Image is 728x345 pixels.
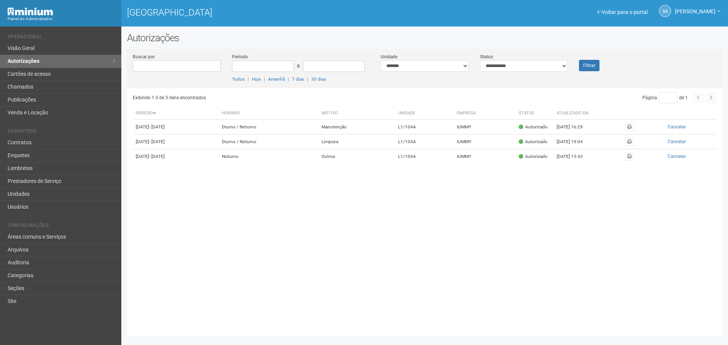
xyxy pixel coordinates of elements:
button: Cancelar [640,137,714,146]
th: Empresa [454,107,516,120]
li: Operacional [8,34,116,42]
label: Buscar por [133,53,155,60]
a: Voltar para o portal [597,9,648,15]
td: Noturno [219,149,319,164]
a: 7 dias [292,76,304,82]
th: Motivo [318,107,395,120]
li: Configurações [8,223,116,231]
td: [DATE] 16:29 [554,120,595,134]
td: Diurno / Noturno [219,120,319,134]
span: | [288,76,289,82]
th: Horário [219,107,319,120]
h1: [GEOGRAPHIC_DATA] [127,8,419,17]
span: - [DATE] [149,154,165,159]
span: | [264,76,265,82]
button: Cancelar [640,123,714,131]
a: SA [659,5,671,17]
a: Amanhã [268,76,285,82]
img: Minium [8,8,53,16]
th: Status [516,107,554,120]
div: Painel do Administrador [8,16,116,22]
td: Diurno / Noturno [219,134,319,149]
label: Status [480,53,493,60]
div: Exibindo 1-3 de 3 itens encontrados [133,92,422,103]
td: Outros [318,149,395,164]
span: - [DATE] [149,124,165,130]
td: [DATE] [133,120,219,134]
div: Autorizado [519,139,548,145]
td: L1/104A [395,120,454,134]
span: | [307,76,308,82]
a: [PERSON_NAME] [675,9,720,16]
button: Filtrar [579,60,599,71]
th: Unidade [395,107,454,120]
td: [DATE] [133,149,219,164]
a: 30 dias [311,76,326,82]
h2: Autorizações [127,32,722,44]
button: Cancelar [640,152,714,161]
td: L1/104A [395,134,454,149]
label: Unidade [381,53,397,60]
td: [DATE] 19:04 [554,134,595,149]
a: Hoje [252,76,261,82]
td: [DATE] 13:43 [554,149,595,164]
td: IUMMY [454,149,516,164]
a: Todos [232,76,245,82]
span: | [248,76,249,82]
td: IUMMY [454,134,516,149]
td: L1/104A [395,149,454,164]
span: Página de 1 [642,95,688,100]
div: Autorizado [519,153,548,160]
th: Atualizado em [554,107,595,120]
span: - [DATE] [149,139,165,144]
td: Limpeza [318,134,395,149]
label: Período [232,53,248,60]
li: Cadastros [8,128,116,136]
div: Autorizado [519,124,548,130]
span: a [297,62,300,69]
td: Manutenção [318,120,395,134]
td: IUMMY [454,120,516,134]
td: [DATE] [133,134,219,149]
span: Silvio Anjos [675,1,715,14]
th: Período [133,107,219,120]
